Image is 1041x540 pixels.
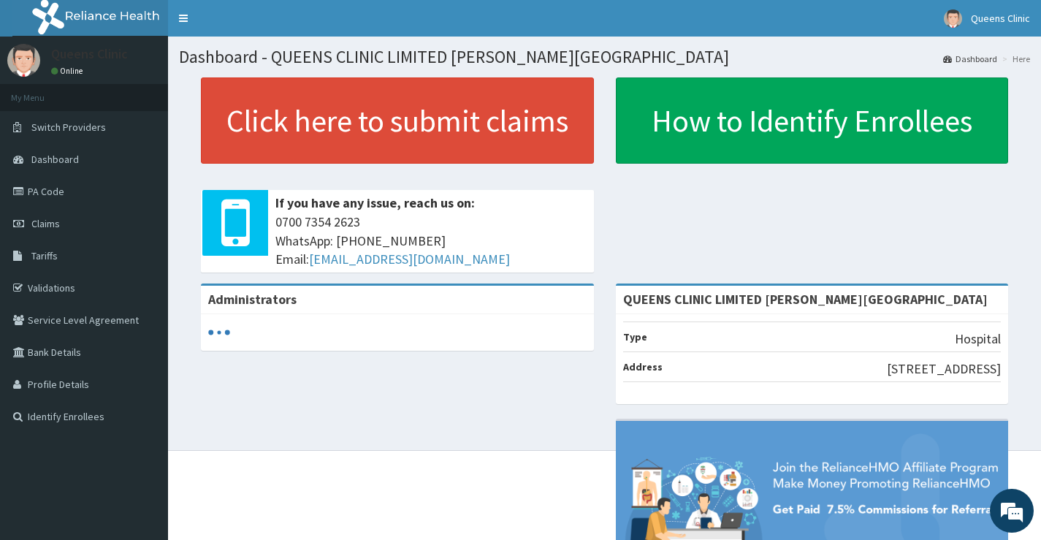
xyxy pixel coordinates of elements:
[51,47,128,61] p: Queens Clinic
[971,12,1030,25] span: Queens Clinic
[208,322,230,343] svg: audio-loading
[201,77,594,164] a: Click here to submit claims
[887,360,1001,379] p: [STREET_ADDRESS]
[208,291,297,308] b: Administrators
[944,9,962,28] img: User Image
[31,121,106,134] span: Switch Providers
[623,360,663,373] b: Address
[616,77,1009,164] a: How to Identify Enrollees
[179,47,1030,66] h1: Dashboard - QUEENS CLINIC LIMITED [PERSON_NAME][GEOGRAPHIC_DATA]
[623,291,988,308] strong: QUEENS CLINIC LIMITED [PERSON_NAME][GEOGRAPHIC_DATA]
[309,251,510,267] a: [EMAIL_ADDRESS][DOMAIN_NAME]
[275,194,475,211] b: If you have any issue, reach us on:
[275,213,587,269] span: 0700 7354 2623 WhatsApp: [PHONE_NUMBER] Email:
[51,66,86,76] a: Online
[7,44,40,77] img: User Image
[31,249,58,262] span: Tariffs
[999,53,1030,65] li: Here
[623,330,647,343] b: Type
[955,330,1001,349] p: Hospital
[943,53,997,65] a: Dashboard
[31,153,79,166] span: Dashboard
[31,217,60,230] span: Claims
